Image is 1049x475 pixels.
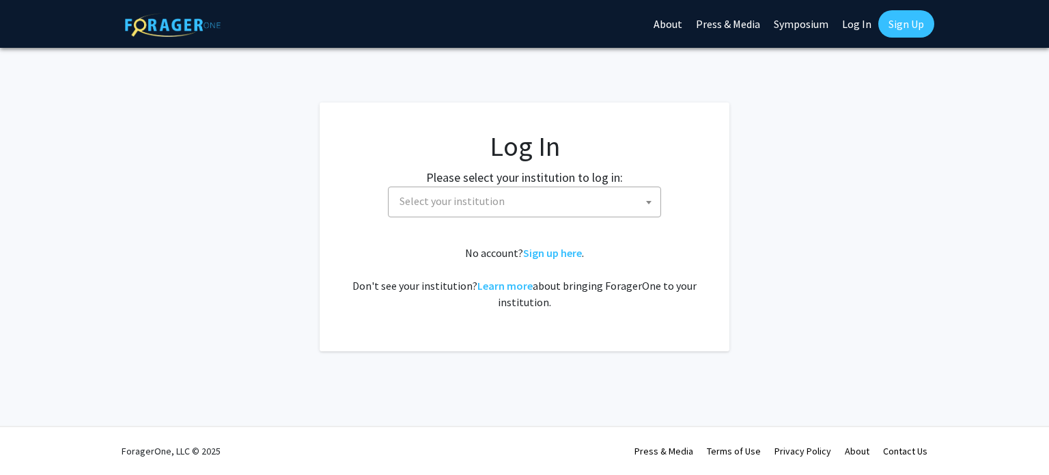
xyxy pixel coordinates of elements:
span: Select your institution [388,187,661,217]
span: Select your institution [394,187,660,215]
a: Contact Us [883,445,927,457]
a: Privacy Policy [774,445,831,457]
a: Press & Media [634,445,693,457]
a: Learn more about bringing ForagerOne to your institution [477,279,533,293]
a: Sign up here [523,246,582,260]
span: Select your institution [400,194,505,208]
div: ForagerOne, LLC © 2025 [122,427,221,475]
a: About [845,445,869,457]
a: Terms of Use [707,445,761,457]
div: No account? . Don't see your institution? about bringing ForagerOne to your institution. [347,245,702,310]
a: Sign Up [878,10,934,38]
label: Please select your institution to log in: [426,168,623,187]
img: ForagerOne Logo [125,13,221,37]
h1: Log In [347,130,702,163]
